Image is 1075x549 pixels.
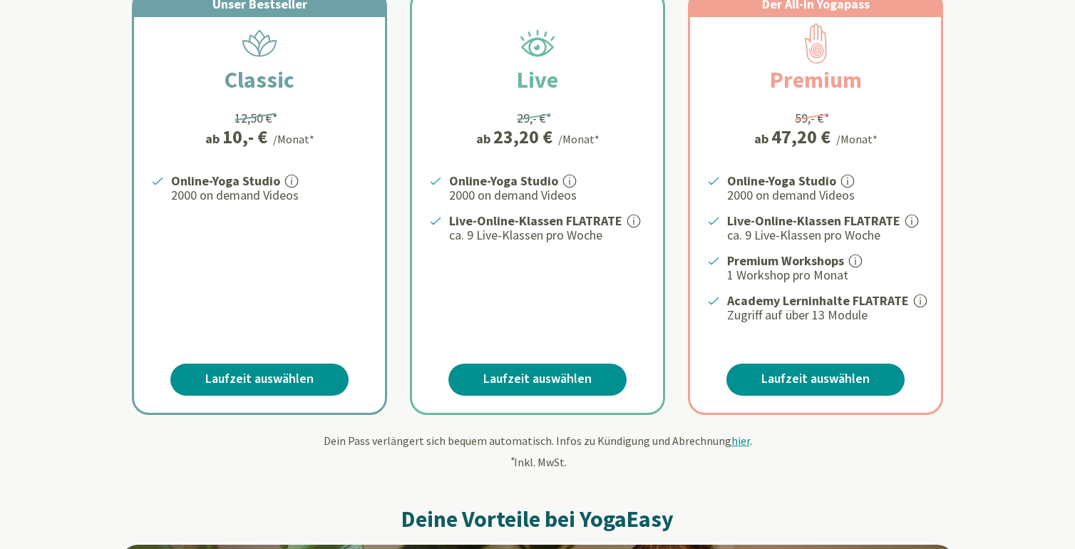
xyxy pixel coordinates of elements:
[170,364,349,396] a: Laufzeit auswählen
[190,63,329,97] h2: Classic
[727,252,844,269] strong: Premium Workshops
[727,227,924,244] p: ca. 9 Live-Klassen pro Woche
[449,212,622,229] strong: Live-Online-Klassen FLATRATE
[727,173,836,189] strong: Online-Yoga Studio
[120,505,955,533] h2: Deine Vorteile bei YogaEasy
[222,128,267,146] div: 10,- €
[727,307,924,324] p: Zugriff auf über 13 Module
[754,129,771,148] span: ab
[727,212,900,229] strong: Live-Online-Klassen FLATRATE
[726,364,905,396] a: Laufzeit auswählen
[736,63,896,97] h2: Premium
[517,108,552,128] div: 29,- €*
[731,433,750,448] span: hier
[205,129,222,148] span: ab
[171,173,280,189] strong: Online-Yoga Studio
[727,187,924,204] p: 2000 on demand Videos
[476,129,493,148] span: ab
[493,128,552,146] div: 23,20 €
[171,187,368,204] p: 2000 on demand Videos
[448,364,627,396] a: Laufzeit auswählen
[836,130,878,148] div: /Monat*
[449,227,646,244] p: ca. 9 Live-Klassen pro Woche
[235,108,278,128] div: 12,50 €*
[449,173,558,189] strong: Online-Yoga Studio
[795,108,830,128] div: 59,- €*
[727,292,909,309] strong: Academy Lerninhalte FLATRATE
[449,187,646,204] p: 2000 on demand Videos
[483,63,592,97] h2: Live
[727,267,924,284] p: 1 Workshop pro Monat
[771,128,830,146] div: 47,20 €
[558,130,600,148] div: /Monat*
[120,432,955,471] div: Dein Pass verlängert sich bequem automatisch. Infos zu Kündigung und Abrechnung . Inkl. MwSt.
[273,130,314,148] div: /Monat*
